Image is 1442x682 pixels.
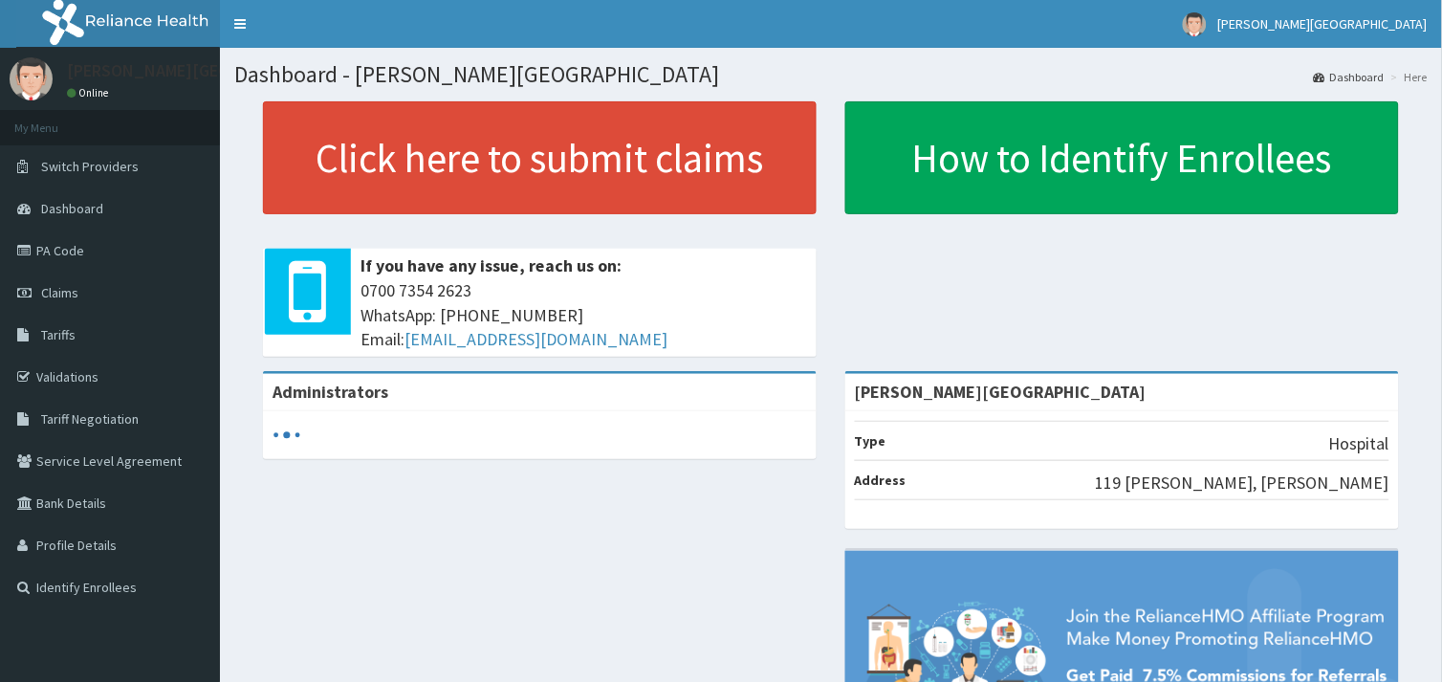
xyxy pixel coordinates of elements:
img: User Image [1183,12,1207,36]
p: 119 [PERSON_NAME], [PERSON_NAME] [1096,471,1389,495]
span: Claims [41,284,78,301]
a: [EMAIL_ADDRESS][DOMAIN_NAME] [404,328,667,350]
a: How to Identify Enrollees [845,101,1399,214]
span: Tariff Negotiation [41,410,139,428]
strong: [PERSON_NAME][GEOGRAPHIC_DATA] [855,381,1147,403]
span: Dashboard [41,200,103,217]
p: Hospital [1329,431,1389,456]
a: Dashboard [1314,69,1385,85]
b: Administrators [273,381,388,403]
li: Here [1387,69,1428,85]
p: [PERSON_NAME][GEOGRAPHIC_DATA] [67,62,350,79]
span: [PERSON_NAME][GEOGRAPHIC_DATA] [1218,15,1428,33]
b: Address [855,472,907,489]
span: Tariffs [41,326,76,343]
a: Online [67,86,113,99]
a: Click here to submit claims [263,101,817,214]
svg: audio-loading [273,421,301,450]
span: Switch Providers [41,158,139,175]
span: 0700 7354 2623 WhatsApp: [PHONE_NUMBER] Email: [360,278,807,352]
b: Type [855,432,886,450]
b: If you have any issue, reach us on: [360,254,622,276]
h1: Dashboard - [PERSON_NAME][GEOGRAPHIC_DATA] [234,62,1428,87]
img: User Image [10,57,53,100]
